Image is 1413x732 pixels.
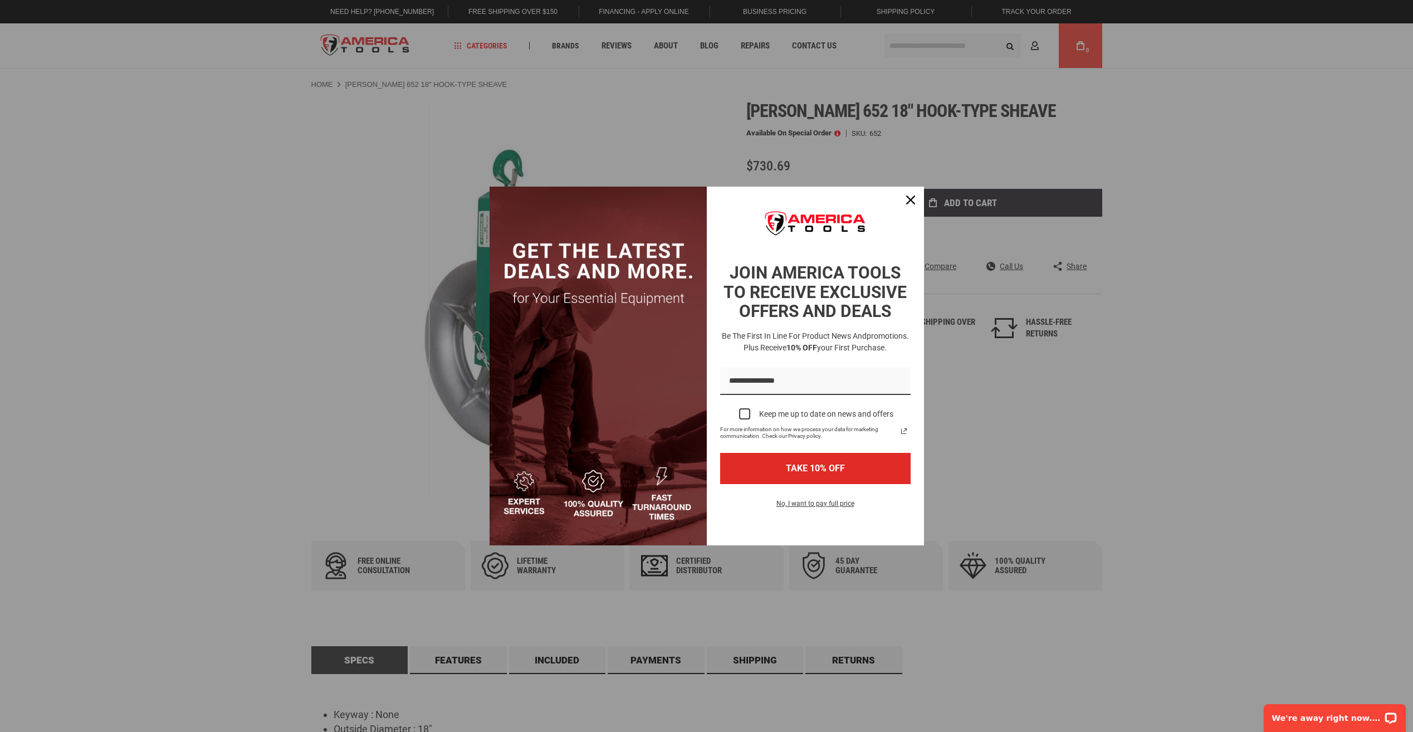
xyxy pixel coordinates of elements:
input: Email field [720,367,911,396]
h3: Be the first in line for product news and [718,330,913,354]
svg: close icon [906,196,915,204]
svg: link icon [897,424,911,438]
strong: 10% OFF [786,343,817,352]
button: TAKE 10% OFF [720,453,911,484]
strong: JOIN AMERICA TOOLS TO RECEIVE EXCLUSIVE OFFERS AND DEALS [723,263,907,321]
a: Read our Privacy Policy [897,424,911,438]
span: For more information on how we process your data for marketing communication. Check our Privacy p... [720,426,897,440]
iframe: LiveChat chat widget [1256,697,1413,732]
span: promotions. Plus receive your first purchase. [744,331,909,352]
button: Close [897,187,924,213]
button: No, I want to pay full price [767,497,863,516]
div: Keep me up to date on news and offers [759,409,893,419]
